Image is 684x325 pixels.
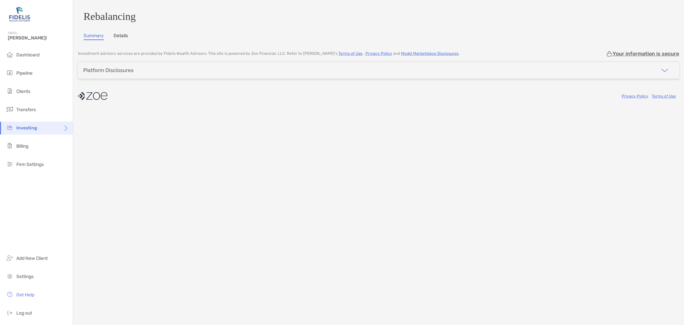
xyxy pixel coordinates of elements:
[16,52,39,58] span: Dashboard
[83,67,133,73] div: Platform Disclosures
[16,274,34,279] span: Settings
[16,292,34,298] span: Get Help
[16,70,33,76] span: Pipeline
[661,66,669,74] img: icon arrow
[16,125,37,131] span: Investing
[16,143,28,149] span: Billing
[6,124,14,131] img: investing icon
[6,51,14,58] img: dashboard icon
[338,51,363,56] a: Terms of Use
[8,3,31,26] img: Zoe Logo
[6,272,14,280] img: settings icon
[613,51,679,57] p: Your information is secure
[6,69,14,77] img: pipeline icon
[6,105,14,113] img: transfers icon
[6,160,14,168] img: firm-settings icon
[16,256,48,261] span: Add New Client
[6,142,14,150] img: billing icon
[16,107,36,112] span: Transfers
[6,87,14,95] img: clients icon
[114,33,128,40] a: Details
[78,89,107,103] img: company logo
[6,309,14,317] img: logout icon
[84,10,674,22] h3: Rebalancing
[622,94,648,98] a: Privacy Policy
[8,35,69,41] span: [PERSON_NAME]!
[78,51,459,56] p: Investment advisory services are provided by Fidelis Wealth Advisors . This site is powered by Zo...
[365,51,392,56] a: Privacy Policy
[16,162,44,167] span: Firm Settings
[16,310,32,316] span: Log out
[84,33,104,40] a: Summary
[6,254,14,262] img: add_new_client icon
[401,51,459,56] a: Model Marketplace Disclosures
[652,94,676,98] a: Terms of Use
[6,290,14,298] img: get-help icon
[16,89,30,94] span: Clients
